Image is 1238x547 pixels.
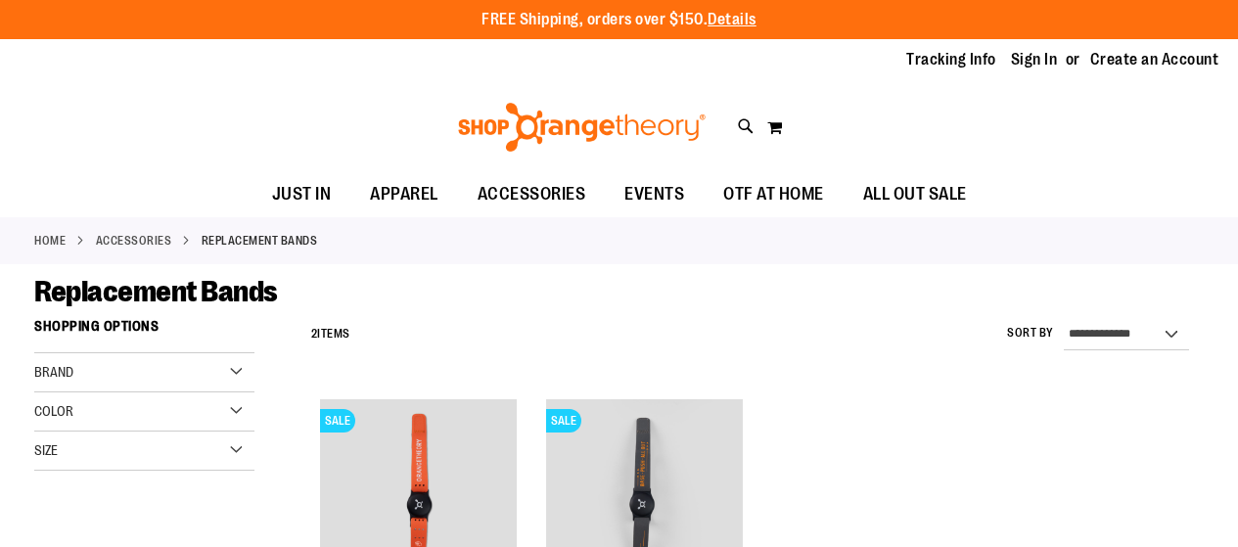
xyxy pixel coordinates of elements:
h2: Items [311,319,350,349]
a: Home [34,232,66,250]
span: ACCESSORIES [478,172,586,216]
a: Create an Account [1090,49,1219,70]
span: APPAREL [370,172,438,216]
span: SALE [546,409,581,433]
strong: Replacement Bands [202,232,318,250]
label: Sort By [1007,325,1054,342]
p: FREE Shipping, orders over $150. [481,9,757,31]
strong: Shopping Options [34,309,254,353]
span: SALE [320,409,355,433]
span: ALL OUT SALE [863,172,967,216]
a: Tracking Info [906,49,996,70]
a: Details [708,11,757,28]
span: JUST IN [272,172,332,216]
span: 2 [311,327,318,341]
span: OTF AT HOME [723,172,824,216]
span: Brand [34,364,73,380]
span: Color [34,403,73,419]
span: EVENTS [624,172,684,216]
a: ACCESSORIES [96,232,172,250]
span: Size [34,442,58,458]
a: Sign In [1011,49,1058,70]
img: Shop Orangetheory [455,103,709,152]
span: Replacement Bands [34,275,278,308]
